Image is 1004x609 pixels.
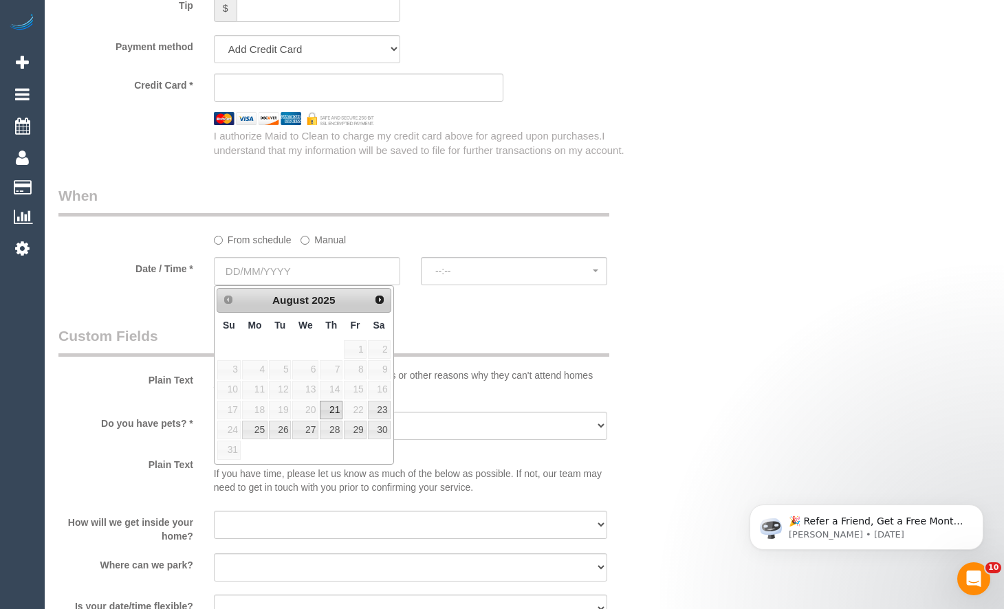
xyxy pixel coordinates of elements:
[214,368,607,396] p: Some of our cleaning teams have allergies or other reasons why they can't attend homes withs pets.
[344,401,366,419] span: 22
[368,381,391,399] span: 16
[269,421,291,439] a: 26
[226,82,492,94] iframe: Secure card payment input frame
[301,228,346,247] label: Manual
[370,290,389,309] a: Next
[344,360,366,379] span: 8
[269,401,291,419] span: 19
[274,320,285,331] span: Tuesday
[217,441,241,459] span: 31
[248,320,261,331] span: Monday
[292,381,318,399] span: 13
[48,368,204,387] label: Plain Text
[292,421,318,439] a: 27
[320,360,342,379] span: 7
[242,381,268,399] span: 11
[344,421,366,439] a: 29
[48,257,204,276] label: Date / Time *
[312,294,335,306] span: 2025
[435,265,593,276] span: --:--
[368,421,391,439] a: 30
[368,401,391,419] a: 23
[729,476,1004,572] iframe: Intercom notifications message
[58,186,609,217] legend: When
[242,401,268,419] span: 18
[48,412,204,430] label: Do you have pets? *
[214,257,400,285] input: DD/MM/YYYY
[292,360,318,379] span: 6
[214,453,607,494] p: If you have time, please let us know as much of the below as possible. If not, our team may need ...
[985,562,1001,573] span: 10
[217,421,241,439] span: 24
[373,320,385,331] span: Saturday
[204,112,384,125] img: credit cards
[214,236,223,245] input: From schedule
[368,340,391,359] span: 2
[219,290,238,309] a: Prev
[204,129,669,158] div: I authorize Maid to Clean to charge my credit card above for agreed upon purchases.
[325,320,337,331] span: Thursday
[48,74,204,92] label: Credit Card *
[421,257,607,285] button: --:--
[301,236,309,245] input: Manual
[48,453,204,472] label: Plain Text
[58,326,609,357] legend: Custom Fields
[320,401,342,419] a: 21
[48,553,204,572] label: Where can we park?
[223,294,234,305] span: Prev
[217,381,241,399] span: 10
[344,340,366,359] span: 1
[242,421,268,439] a: 25
[217,401,241,419] span: 17
[344,381,366,399] span: 15
[48,35,204,54] label: Payment method
[350,320,360,331] span: Friday
[368,360,391,379] span: 9
[298,320,313,331] span: Wednesday
[8,14,36,33] img: Automaid Logo
[223,320,235,331] span: Sunday
[269,360,291,379] span: 5
[242,360,268,379] span: 4
[269,381,291,399] span: 12
[320,381,342,399] span: 14
[272,294,309,306] span: August
[957,562,990,595] iframe: Intercom live chat
[217,360,241,379] span: 3
[214,228,292,247] label: From schedule
[320,421,342,439] a: 28
[48,511,204,543] label: How will we get inside your home?
[374,294,385,305] span: Next
[292,401,318,419] span: 20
